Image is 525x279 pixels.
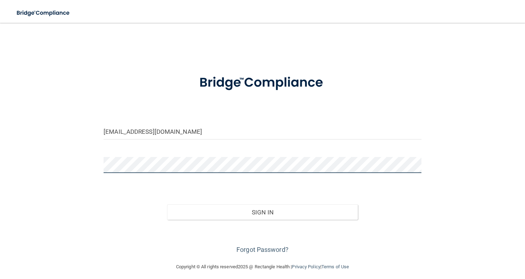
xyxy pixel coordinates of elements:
a: Privacy Policy [292,264,320,269]
button: Sign In [167,204,358,220]
a: Forgot Password? [236,246,289,253]
img: bridge_compliance_login_screen.278c3ca4.svg [11,6,76,20]
input: Email [104,123,421,139]
a: Terms of Use [321,264,349,269]
img: bridge_compliance_login_screen.278c3ca4.svg [186,66,339,100]
div: Copyright © All rights reserved 2025 @ Rectangle Health | | [132,255,393,278]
